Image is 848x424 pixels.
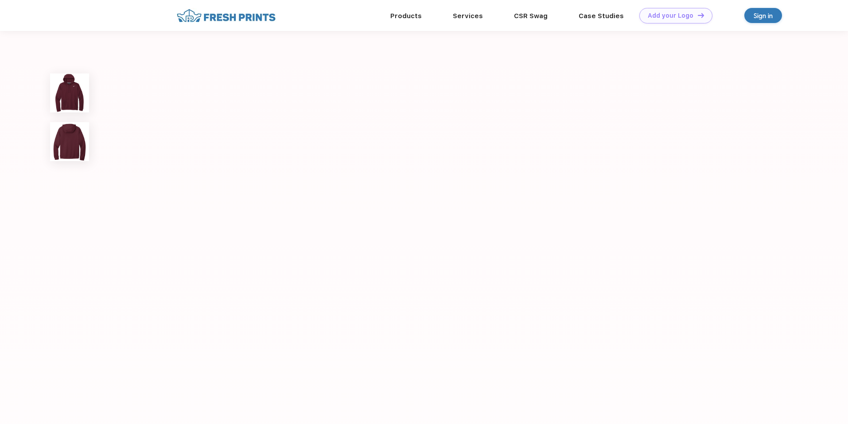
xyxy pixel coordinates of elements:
a: Services [453,12,483,20]
img: func=resize&h=100 [50,122,89,161]
a: CSR Swag [514,12,548,20]
div: Add your Logo [648,12,693,19]
img: DT [698,13,704,18]
img: func=resize&h=100 [50,73,89,112]
a: Sign in [744,8,782,23]
div: Sign in [754,11,773,21]
img: fo%20logo%202.webp [174,8,278,23]
a: Products [390,12,422,20]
